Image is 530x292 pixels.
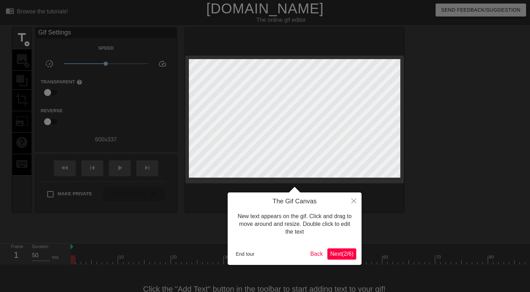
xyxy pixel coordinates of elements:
button: End tour [233,249,257,259]
button: Next [327,248,356,260]
h4: The Gif Canvas [233,198,356,205]
button: Close [346,192,362,209]
div: New text appears on the gif. Click and drag to move around and resize. Double click to edit the text [233,205,356,243]
span: Next ( 2 / 6 ) [330,251,353,257]
button: Back [308,248,326,260]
